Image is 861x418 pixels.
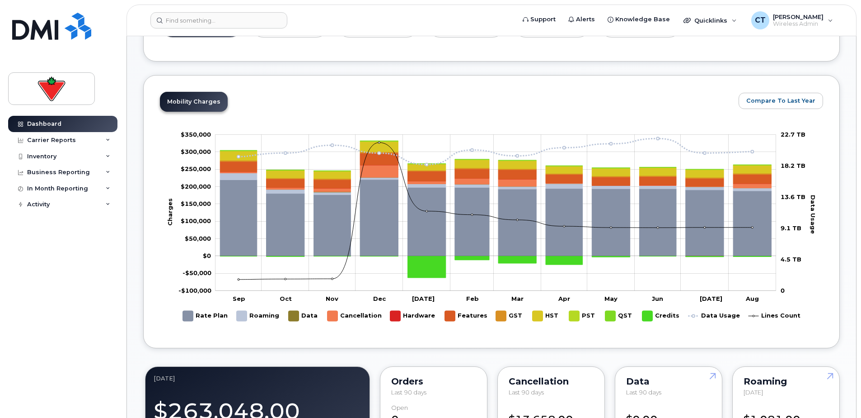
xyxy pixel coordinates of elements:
g: Hardware [390,307,436,325]
g: PST [569,307,596,325]
tspan: [DATE] [412,294,435,302]
div: Chad Tardif [745,11,839,29]
g: $0 [185,234,211,242]
tspan: 22.7 TB [781,130,805,138]
div: Data [626,378,711,385]
span: CT [755,15,766,26]
g: Rate Plan [183,307,228,325]
span: Last 90 days [509,389,544,396]
g: Data [289,307,318,325]
tspan: 13.6 TB [781,193,805,200]
tspan: May [604,294,618,302]
tspan: Dec [373,294,386,302]
g: Cancellation [328,307,382,325]
g: Rate Plan [220,179,771,256]
tspan: -$50,000 [182,269,211,276]
tspan: Sep [233,294,245,302]
g: $0 [178,286,211,294]
div: August 2025 [154,375,361,382]
g: $0 [182,269,211,276]
g: HST [533,307,560,325]
tspan: -$100,000 [178,286,211,294]
tspan: Mar [511,294,524,302]
g: Features [445,307,487,325]
g: $0 [181,182,211,190]
g: $0 [181,165,211,172]
a: Alerts [562,10,601,28]
tspan: Apr [558,294,570,302]
tspan: Data Usage [810,195,817,233]
tspan: $0 [203,252,211,259]
tspan: Charges [166,198,173,226]
span: Alerts [576,15,595,24]
div: Orders [391,378,476,385]
a: Support [516,10,562,28]
g: Lines Count [749,307,800,325]
tspan: [DATE] [700,294,722,302]
tspan: $200,000 [181,182,211,190]
tspan: Feb [466,294,479,302]
tspan: Nov [326,294,338,302]
span: Support [530,15,556,24]
g: $0 [181,200,211,207]
input: Find something... [150,12,287,28]
g: HST [220,142,771,179]
span: [PERSON_NAME] [773,13,824,20]
g: Credits [642,307,679,325]
div: Cancellation [509,378,594,385]
tspan: $50,000 [185,234,211,242]
span: Wireless Admin [773,20,824,28]
g: $0 [181,217,211,224]
span: [DATE] [744,389,763,396]
tspan: Aug [745,294,759,302]
tspan: $100,000 [181,217,211,224]
div: Quicklinks [677,11,743,29]
g: $0 [181,148,211,155]
span: Compare To Last Year [746,96,815,105]
g: Legend [183,307,800,325]
span: Quicklinks [694,17,727,24]
span: Knowledge Base [615,15,670,24]
a: Mobility Charges [160,92,228,112]
tspan: 18.2 TB [781,161,805,169]
g: Roaming [237,307,280,325]
tspan: Jun [652,294,663,302]
g: Data Usage [688,307,740,325]
span: Last 90 days [626,389,661,396]
tspan: $150,000 [181,200,211,207]
div: Roaming [744,378,828,385]
div: Open [391,404,408,411]
tspan: $250,000 [181,165,211,172]
g: Features [220,153,771,188]
g: QST [605,307,633,325]
span: Last 90 days [391,389,426,396]
tspan: 9.1 TB [781,224,801,231]
button: Compare To Last Year [739,93,823,109]
tspan: Oct [280,294,292,302]
g: Credits [220,256,771,278]
tspan: 0 [781,286,785,294]
tspan: $350,000 [181,130,211,138]
tspan: 4.5 TB [781,255,801,262]
tspan: $300,000 [181,148,211,155]
a: Knowledge Base [601,10,676,28]
g: GST [496,307,524,325]
g: $0 [181,130,211,138]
